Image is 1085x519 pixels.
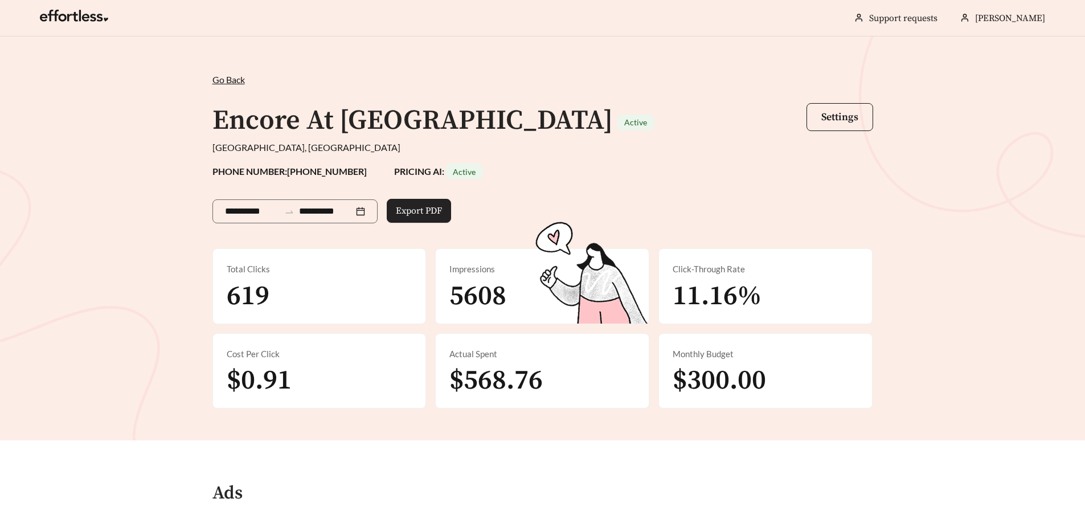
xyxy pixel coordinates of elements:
a: Support requests [869,13,937,24]
span: swap-right [284,207,294,217]
h1: Encore At [GEOGRAPHIC_DATA] [212,104,613,138]
div: Click-Through Rate [673,263,858,276]
span: to [284,206,294,216]
div: [GEOGRAPHIC_DATA], [GEOGRAPHIC_DATA] [212,141,873,154]
h4: Ads [212,484,243,504]
span: Export PDF [396,204,442,218]
span: Active [453,167,476,177]
span: 5608 [449,279,506,313]
span: Settings [821,111,858,124]
button: Export PDF [387,199,451,223]
span: $568.76 [449,363,543,398]
div: Monthly Budget [673,348,858,361]
div: Impressions [449,263,635,276]
span: [PERSON_NAME] [975,13,1045,24]
span: Go Back [212,74,245,85]
div: Actual Spent [449,348,635,361]
strong: PRICING AI: [394,166,482,177]
button: Settings [806,103,873,131]
span: $0.91 [227,363,292,398]
div: Cost Per Click [227,348,412,361]
span: 11.16% [673,279,761,313]
span: $300.00 [673,363,766,398]
span: 619 [227,279,269,313]
span: Active [624,117,647,127]
strong: PHONE NUMBER: [PHONE_NUMBER] [212,166,367,177]
div: Total Clicks [227,263,412,276]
